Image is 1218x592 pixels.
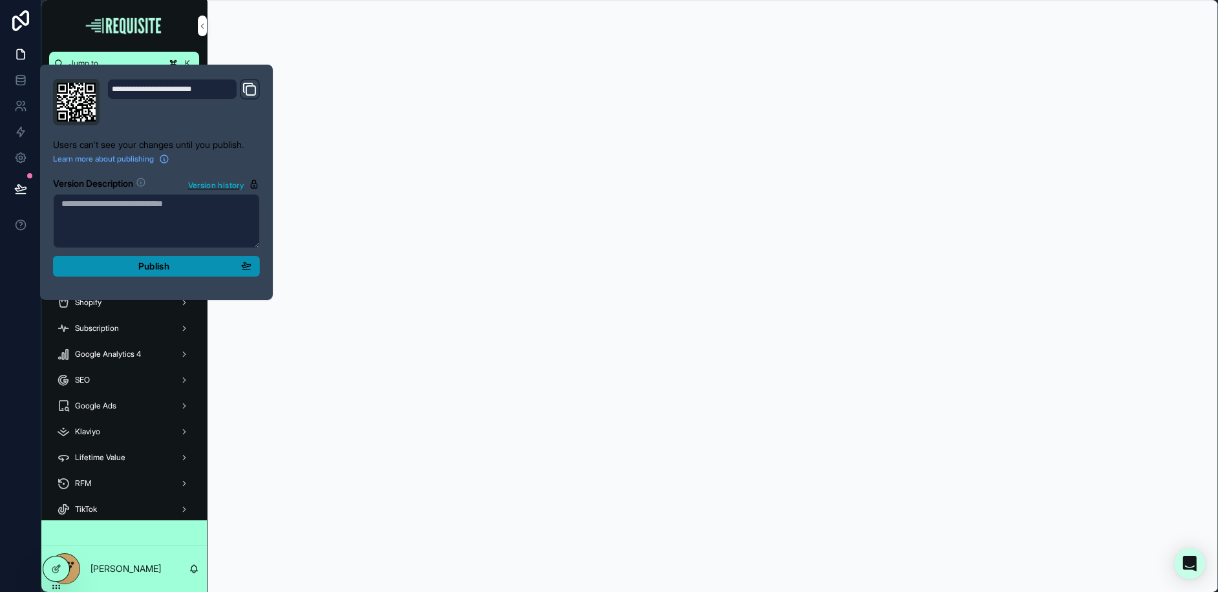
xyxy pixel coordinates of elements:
button: Version history [187,177,260,191]
span: Learn more about publishing [53,154,154,164]
span: TikTok [75,504,97,514]
a: Klaviyo [49,420,199,443]
span: Jump to... [69,58,162,69]
span: Shopify [75,297,101,308]
a: Google Ads [49,394,199,418]
span: Klaviyo [75,427,100,437]
a: RFM [49,472,199,495]
button: Jump to...K [49,52,199,75]
h2: Version Description [53,177,133,191]
button: Publish [53,256,260,277]
span: Subscription [75,323,119,333]
a: Lifetime Value [49,446,199,469]
a: TikTok [49,498,199,521]
p: Users can't see your changes until you publish. [53,138,260,151]
span: Viewing as Dom [49,527,105,538]
span: SEO [75,375,90,385]
a: Shopify [49,291,199,314]
p: [PERSON_NAME] [91,562,161,575]
a: Google Analytics 4 [49,343,199,366]
span: Lifetime Value [75,452,125,463]
span: Google Analytics 4 [75,349,141,359]
div: Open Intercom Messenger [1174,548,1205,579]
span: K [182,58,193,69]
a: Learn more about publishing [53,154,169,164]
a: Subscription [49,317,199,340]
span: Version history [188,178,244,191]
a: SEO [49,368,199,392]
span: RFM [75,478,91,489]
img: App logo [84,16,164,36]
span: Publish [138,260,169,272]
span: Google Ads [75,401,116,411]
div: Domain and Custom Link [107,79,260,125]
